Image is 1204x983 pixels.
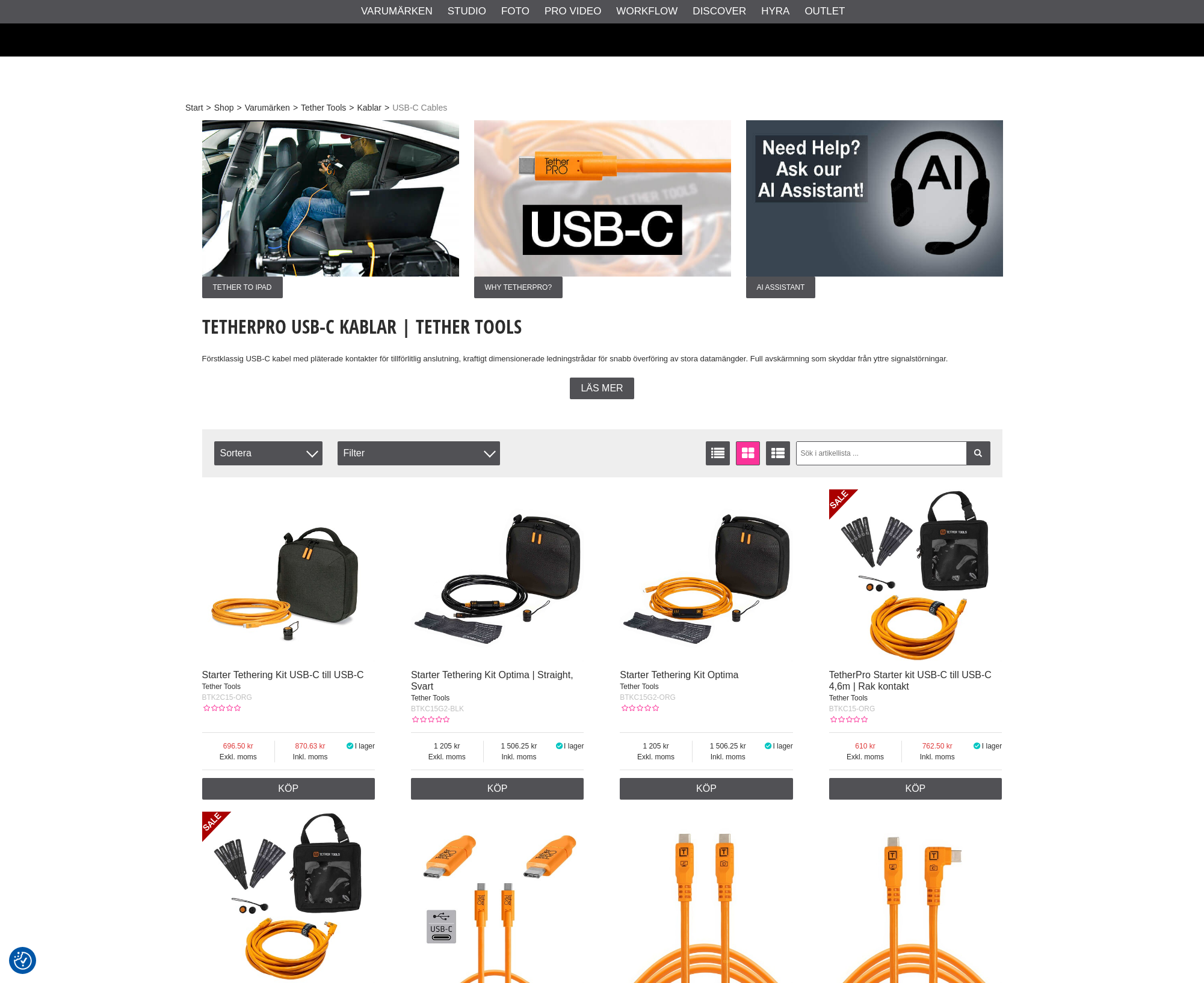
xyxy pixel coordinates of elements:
a: Köp [829,778,1002,800]
a: Starter Tethering Kit USB-C till USB-C [202,670,364,680]
div: Kundbetyg: 0 [829,714,868,725]
img: Annons:002 ban-tet-tetherpro010.jpg [202,120,459,277]
span: 1 506.25 [484,741,555,752]
span: BTK2C15-ORG [202,693,252,702]
span: Exkl. moms [829,752,902,762]
a: Varumärken [361,4,433,19]
h1: TetherPro USB-C Kablar | Tether Tools [202,313,1002,340]
img: Annons:003 ban-tet-USB-C.jpg [474,120,731,277]
img: Annons:001 ban-elin-AIelin-eng.jpg [746,120,1003,277]
a: Varumärken [245,102,290,114]
span: BTKC15-ORG [829,705,875,713]
img: Starter Tethering Kit Optima | Straight, Svart [411,489,584,663]
a: Listvisning [706,441,730,465]
span: BTKC15G2-ORG [620,693,676,702]
a: Köp [202,778,375,800]
a: Annons:001 ban-elin-AIelin-eng.jpgAI Assistant [746,120,1003,298]
a: Starter Tethering Kit Optima | Straight, Svart [411,670,573,691]
a: Fönstervisning [736,441,760,465]
span: Inkl. moms [484,752,555,762]
a: Annons:002 ban-tet-tetherpro010.jpgTether to Ipad [202,120,459,298]
span: > [236,102,241,114]
a: Studio [448,4,486,19]
span: Inkl. moms [902,752,972,762]
span: AI Assistant [746,277,816,298]
p: Förstklassig USB-C kabel med pläterade kontakter för tillförlitlig anslutning, kraftigt dimension... [202,353,1002,366]
span: BTKC15G2-BLK [411,705,464,713]
a: Shop [214,102,234,114]
span: 696.50 [202,741,275,752]
a: Köp [620,778,793,800]
img: Revisit consent button [14,952,32,970]
span: Inkl. moms [275,752,345,762]
span: 610 [829,741,902,752]
span: Tether Tools [202,682,241,691]
div: Filter [338,441,500,465]
i: I lager [554,742,564,750]
a: Tether Tools [301,102,346,114]
span: Exkl. moms [202,752,275,762]
a: Köp [411,778,584,800]
span: I lager [982,742,1002,750]
input: Sök i artikellista ... [796,441,990,465]
span: > [349,102,354,114]
div: Kundbetyg: 0 [202,703,241,714]
span: > [384,102,389,114]
a: TetherPro Starter kit USB-C till USB-C 4,6m | Rak kontakt [829,670,992,691]
img: Starter Tethering Kit Optima [620,489,793,663]
a: Foto [501,4,529,19]
img: TetherPro Starter kit USB-C till USB-C 4,6m | Rak kontakt [829,489,1002,663]
a: Filtrera [966,441,990,465]
a: Annons:003 ban-tet-USB-C.jpgWhy TetherPro? [474,120,731,298]
a: Workflow [616,4,678,19]
span: I lager [355,742,375,750]
a: Start [185,102,203,114]
a: Discover [693,4,746,19]
i: I lager [972,742,982,750]
i: I lager [345,742,355,750]
span: USB-C Cables [392,102,447,114]
span: Tether Tools [620,682,658,691]
a: Kablar [357,102,381,114]
span: Exkl. moms [411,752,483,762]
span: Tether to Ipad [202,277,283,298]
span: Exkl. moms [620,752,692,762]
span: 870.63 [275,741,345,752]
a: Starter Tethering Kit Optima [620,670,738,680]
a: Utökad listvisning [766,441,790,465]
span: Läs mer [581,383,623,394]
span: Tether Tools [411,694,449,702]
span: Tether Tools [829,694,868,702]
span: 1 506.25 [693,741,764,752]
span: Inkl. moms [693,752,764,762]
img: Starter Tethering Kit USB-C till USB-C [202,489,375,663]
span: I lager [564,742,584,750]
span: Why TetherPro? [474,277,563,298]
span: 1 205 [620,741,692,752]
a: Outlet [804,4,845,19]
span: Sortera [214,441,323,465]
a: Pro Video [545,4,601,19]
div: Kundbetyg: 0 [620,703,658,714]
i: I lager [764,742,773,750]
span: > [206,102,211,114]
button: Samtyckesinställningar [14,950,32,972]
a: Hyra [761,4,789,19]
span: 762.50 [902,741,972,752]
span: 1 205 [411,741,483,752]
span: > [293,102,298,114]
span: I lager [773,742,792,750]
div: Kundbetyg: 0 [411,714,449,725]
